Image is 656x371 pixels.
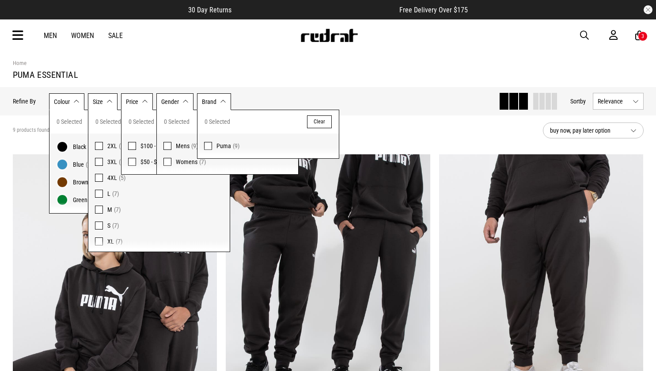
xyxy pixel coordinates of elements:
span: 3XL [107,158,117,165]
span: Free Delivery Over $175 [399,6,468,14]
span: $100 - $150 [140,142,169,149]
a: Women [71,31,94,40]
div: 3 [641,33,644,39]
span: Mens [176,142,190,149]
span: 0 Selected [95,116,121,127]
span: (6) [119,158,125,165]
div: Brand [197,110,339,159]
span: (3) [86,161,92,168]
span: M [107,206,112,213]
span: XL [107,238,114,245]
img: Redrat logo [300,29,358,42]
span: (5) [119,174,125,181]
span: by [580,98,586,105]
a: Home [13,60,27,66]
span: S [107,222,110,229]
span: (9) [233,142,239,149]
span: 0 Selected [57,116,82,127]
div: Size [88,110,230,252]
span: 9 products found [13,127,49,134]
span: Blue [73,161,84,168]
p: Refine By [13,98,36,105]
iframe: Customer reviews powered by Trustpilot [249,5,382,14]
div: Colour [49,110,191,214]
span: Womens [176,158,197,165]
a: 3 [635,31,644,40]
button: Relevance [593,93,644,110]
span: $50 - $100 [140,158,166,165]
span: (7) [112,222,119,229]
span: (9) [191,142,198,149]
button: Brand [197,93,231,110]
div: Gender [156,110,299,175]
span: Brown [73,179,88,186]
span: Size [93,98,103,105]
span: (7) [199,158,206,165]
button: Clear [307,115,332,129]
span: Puma [216,142,231,149]
span: 0 Selected [129,116,154,127]
iframe: LiveChat chat widget [619,334,656,371]
span: 0 Selected [205,116,230,127]
span: Green [73,196,87,203]
div: Price [121,110,263,175]
span: (7) [116,238,122,245]
span: 0 Selected [164,116,190,127]
h1: puma essential [13,69,644,80]
span: Black [73,143,86,150]
span: L [107,190,110,197]
button: buy now, pay later option [543,122,644,138]
span: Relevance [598,98,629,105]
span: Price [126,98,138,105]
span: (7) [114,206,121,213]
span: Gender [161,98,179,105]
button: Sortby [570,96,586,107]
span: 4XL [107,174,117,181]
button: Price [121,93,153,110]
span: 30 Day Returns [188,6,231,14]
span: 2XL [107,142,117,149]
span: Colour [54,98,70,105]
button: Gender [156,93,193,110]
span: Brand [202,98,216,105]
a: Sale [108,31,123,40]
button: Colour [49,93,84,110]
span: (7) [119,142,125,149]
a: Men [44,31,57,40]
button: Size [88,93,118,110]
span: (7) [112,190,119,197]
span: buy now, pay later option [550,125,623,136]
